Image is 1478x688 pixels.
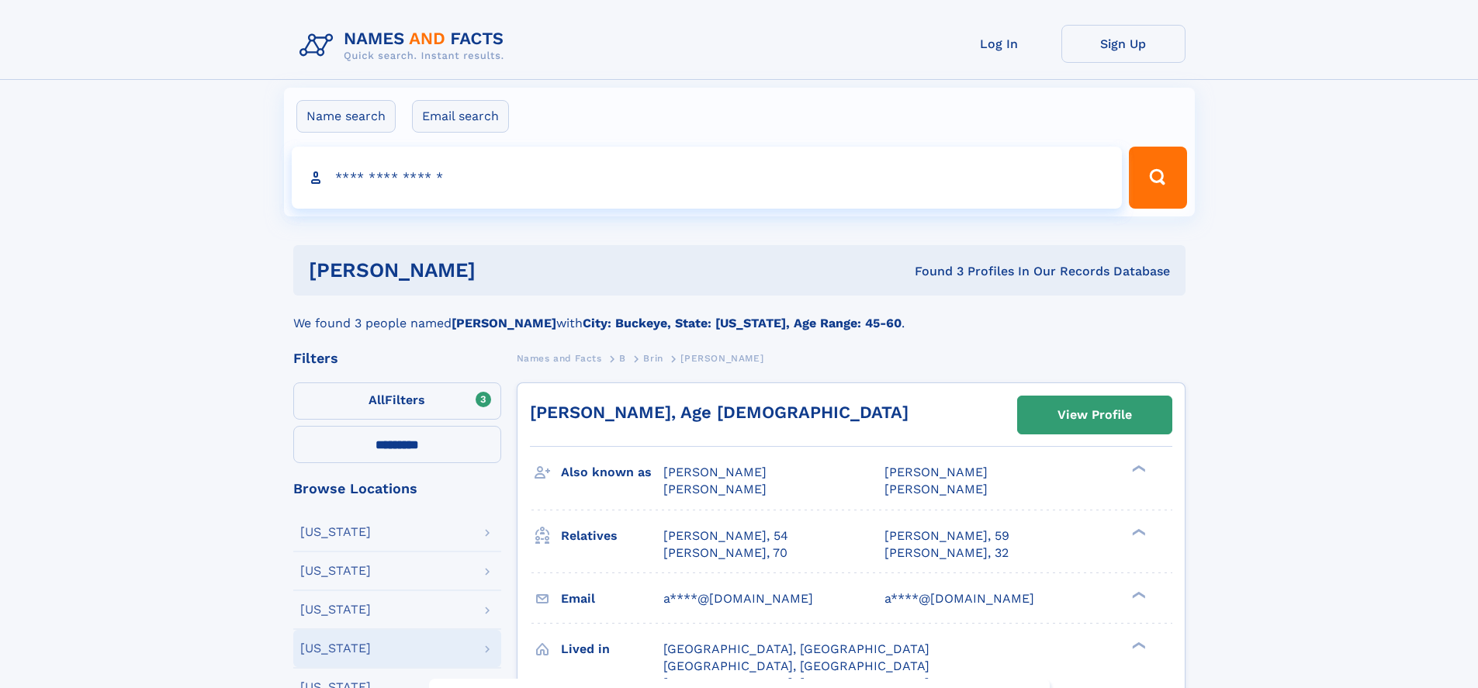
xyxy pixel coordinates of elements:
[300,603,371,616] div: [US_STATE]
[293,382,501,420] label: Filters
[663,659,929,673] span: [GEOGRAPHIC_DATA], [GEOGRAPHIC_DATA]
[663,527,788,545] a: [PERSON_NAME], 54
[884,465,988,479] span: [PERSON_NAME]
[1128,640,1147,650] div: ❯
[884,545,1009,562] a: [PERSON_NAME], 32
[309,261,695,280] h1: [PERSON_NAME]
[695,263,1170,280] div: Found 3 Profiles In Our Records Database
[296,100,396,133] label: Name search
[293,296,1186,333] div: We found 3 people named with .
[663,465,767,479] span: [PERSON_NAME]
[1018,396,1172,434] a: View Profile
[300,526,371,538] div: [US_STATE]
[561,636,663,662] h3: Lived in
[1129,147,1186,209] button: Search Button
[1128,589,1147,600] div: ❯
[369,392,385,407] span: All
[300,565,371,577] div: [US_STATE]
[663,545,787,562] a: [PERSON_NAME], 70
[619,353,626,364] span: B
[412,100,509,133] label: Email search
[561,523,663,549] h3: Relatives
[884,527,1009,545] a: [PERSON_NAME], 59
[1057,397,1132,433] div: View Profile
[937,25,1061,63] a: Log In
[517,348,602,368] a: Names and Facts
[293,482,501,496] div: Browse Locations
[583,316,902,330] b: City: Buckeye, State: [US_STATE], Age Range: 45-60
[663,482,767,496] span: [PERSON_NAME]
[530,403,909,422] a: [PERSON_NAME], Age [DEMOGRAPHIC_DATA]
[643,353,663,364] span: Brin
[561,459,663,486] h3: Also known as
[619,348,626,368] a: B
[680,353,763,364] span: [PERSON_NAME]
[293,25,517,67] img: Logo Names and Facts
[293,351,501,365] div: Filters
[1128,464,1147,474] div: ❯
[663,641,929,656] span: [GEOGRAPHIC_DATA], [GEOGRAPHIC_DATA]
[884,482,988,496] span: [PERSON_NAME]
[300,642,371,655] div: [US_STATE]
[1061,25,1186,63] a: Sign Up
[452,316,556,330] b: [PERSON_NAME]
[1128,527,1147,537] div: ❯
[561,586,663,612] h3: Email
[643,348,663,368] a: Brin
[292,147,1123,209] input: search input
